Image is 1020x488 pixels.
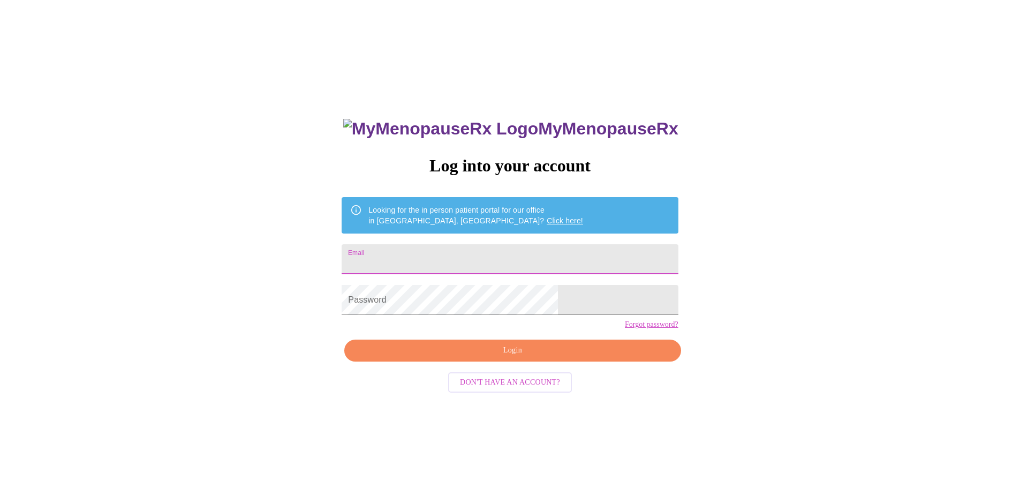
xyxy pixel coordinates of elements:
a: Forgot password? [625,320,678,329]
button: Login [344,340,681,362]
a: Don't have an account? [445,377,575,386]
h3: Log into your account [342,156,678,176]
button: Don't have an account? [448,372,572,393]
a: Click here! [547,216,583,225]
span: Don't have an account? [460,376,560,389]
span: Login [357,344,668,357]
img: MyMenopauseRx Logo [343,119,538,139]
div: Looking for the in person patient portal for our office in [GEOGRAPHIC_DATA], [GEOGRAPHIC_DATA]? [368,200,583,230]
h3: MyMenopauseRx [343,119,678,139]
